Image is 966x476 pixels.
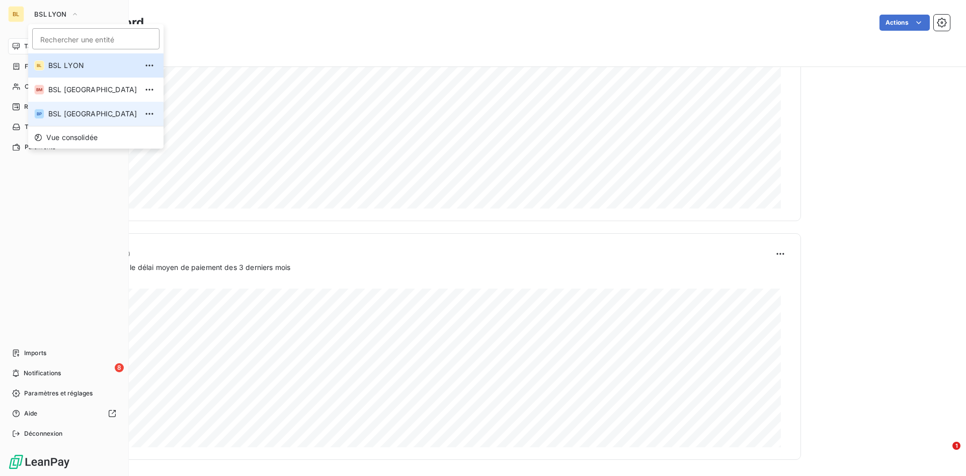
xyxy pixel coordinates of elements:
[24,389,93,398] span: Paramètres et réglages
[57,262,290,273] span: Prévisionnel basé sur le délai moyen de paiement des 3 derniers mois
[115,363,124,372] span: 8
[48,85,137,95] span: BSL [GEOGRAPHIC_DATA]
[34,60,44,71] div: BL
[25,82,45,91] span: Clients
[8,6,24,22] div: BL
[48,60,137,71] span: BSL LYON
[24,102,51,111] span: Relances
[932,442,956,466] iframe: Intercom live chat
[46,132,98,143] span: Vue consolidée
[25,143,55,152] span: Paiements
[25,122,46,131] span: Tâches
[32,28,159,49] input: placeholder
[24,369,61,378] span: Notifications
[879,15,930,31] button: Actions
[24,42,71,51] span: Tableau de bord
[8,405,120,422] a: Aide
[952,442,960,450] span: 1
[34,85,44,95] div: BM
[24,349,46,358] span: Imports
[25,62,50,71] span: Factures
[34,10,67,18] span: BSL LYON
[34,109,44,119] div: BP
[24,409,38,418] span: Aide
[48,109,137,119] span: BSL [GEOGRAPHIC_DATA]
[8,454,70,470] img: Logo LeanPay
[24,429,63,438] span: Déconnexion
